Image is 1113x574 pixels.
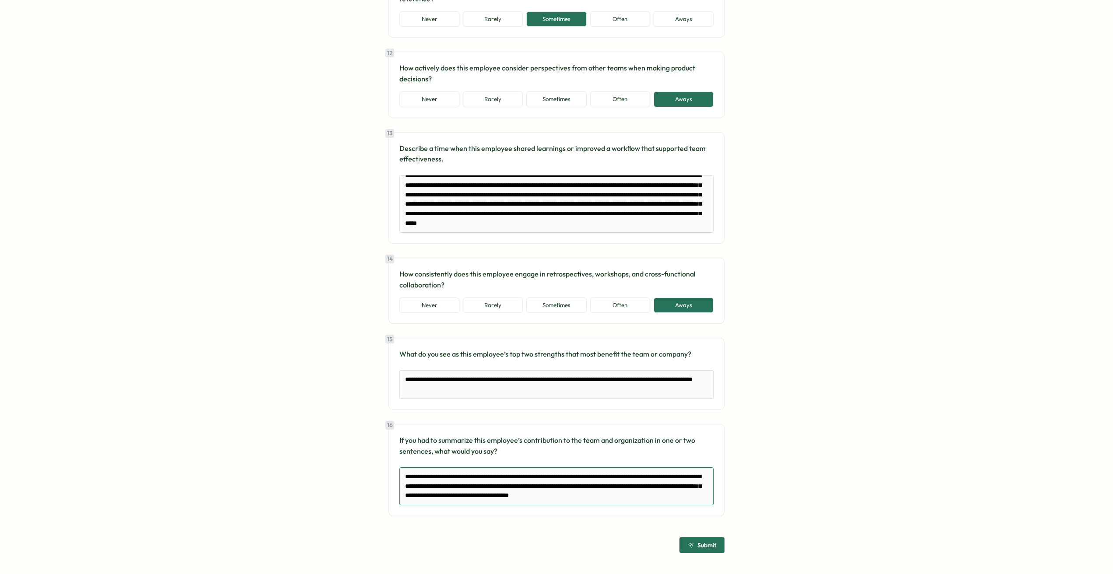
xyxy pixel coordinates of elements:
button: Often [590,11,650,27]
p: If you had to summarize this employee’s contribution to the team and organization in one or two s... [399,435,714,457]
div: 16 [385,421,394,430]
button: Rarely [463,91,523,107]
button: Often [590,297,650,313]
button: Aways [654,11,714,27]
div: 14 [385,255,394,263]
button: Never [399,11,459,27]
span: Submit [697,542,716,548]
p: Describe a time when this employee shared learnings or improved a workflow that supported team ef... [399,143,714,165]
button: Sometimes [526,11,586,27]
p: How actively does this employee consider perspectives from other teams when making product decisi... [399,63,714,84]
button: Never [399,297,459,313]
button: Never [399,91,459,107]
p: How consistently does this employee engage in retrospectives, workshops, and cross-functional col... [399,269,714,290]
button: Aways [654,91,714,107]
button: Aways [654,297,714,313]
div: 13 [385,129,394,138]
button: Rarely [463,297,523,313]
button: Sometimes [526,297,586,313]
button: Often [590,91,650,107]
button: Rarely [463,11,523,27]
div: 12 [385,49,394,57]
button: Submit [679,537,724,553]
div: 15 [385,335,394,343]
button: Sometimes [526,91,586,107]
p: What do you see as this employee’s top two strengths that most benefit the team or company? [399,349,714,360]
